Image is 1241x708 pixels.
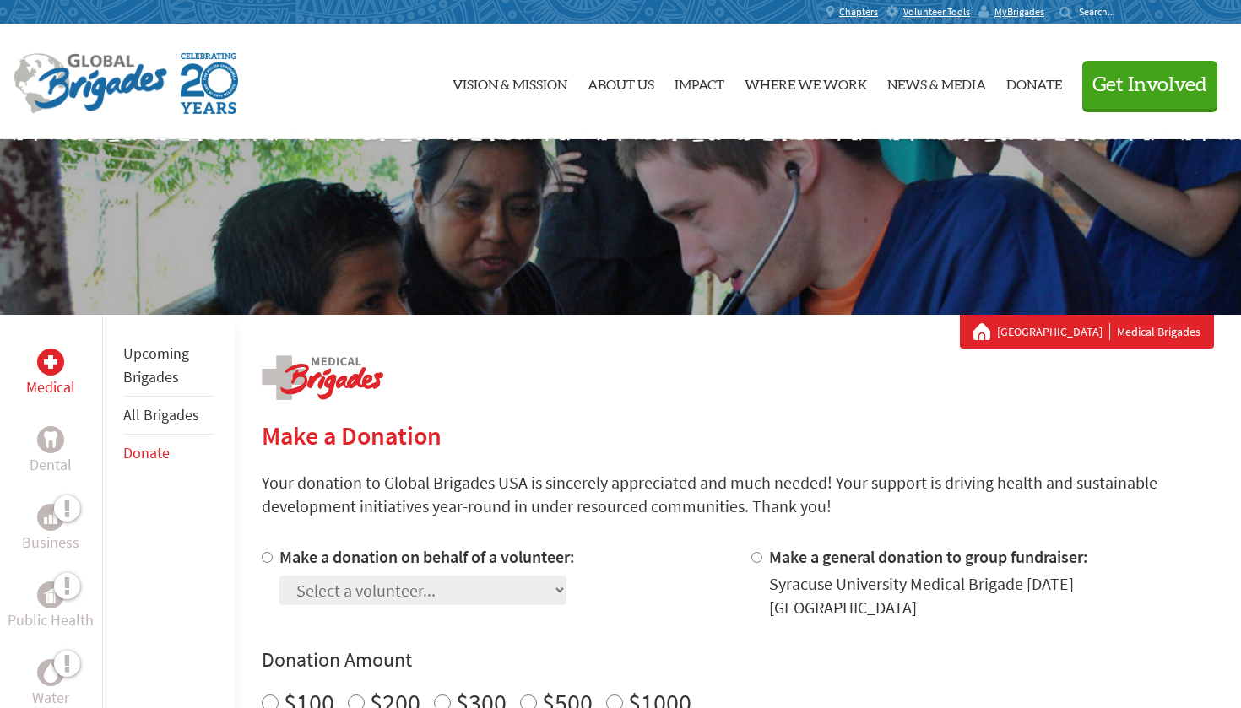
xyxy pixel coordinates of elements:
a: Donate [1006,38,1062,126]
a: About Us [588,38,654,126]
li: Donate [123,435,214,472]
a: News & Media [887,38,986,126]
p: Public Health [8,608,94,632]
p: Business [22,531,79,554]
a: Where We Work [745,38,867,126]
div: Business [37,504,64,531]
a: BusinessBusiness [22,504,79,554]
img: Business [44,511,57,524]
a: Impact [675,38,724,126]
a: Upcoming Brigades [123,343,189,386]
img: Global Brigades Celebrating 20 Years [181,53,238,114]
a: Public HealthPublic Health [8,581,94,632]
input: Search... [1079,5,1127,18]
span: MyBrigades [994,5,1044,19]
button: Get Involved [1082,61,1217,109]
a: All Brigades [123,405,199,424]
div: Medical Brigades [973,323,1200,340]
img: Water [44,662,57,682]
img: Public Health [44,586,57,603]
p: Medical [26,376,75,399]
a: DentalDental [30,426,72,477]
h2: Make a Donation [262,420,1214,451]
span: Get Involved [1092,75,1207,95]
span: Chapters [839,5,878,19]
a: MedicalMedical [26,349,75,399]
a: Donate [123,443,170,462]
div: Syracuse University Medical Brigade [DATE] [GEOGRAPHIC_DATA] [769,572,1214,619]
div: Medical [37,349,64,376]
p: Dental [30,453,72,477]
h4: Donation Amount [262,646,1214,673]
label: Make a donation on behalf of a volunteer: [279,546,575,567]
img: Medical [44,355,57,369]
a: [GEOGRAPHIC_DATA] [997,323,1110,340]
img: logo-medical.png [262,355,383,400]
a: Vision & Mission [453,38,567,126]
p: Your donation to Global Brigades USA is sincerely appreciated and much needed! Your support is dr... [262,471,1214,518]
div: Dental [37,426,64,453]
li: Upcoming Brigades [123,335,214,397]
span: Volunteer Tools [903,5,970,19]
img: Global Brigades Logo [14,53,167,114]
div: Water [37,659,64,686]
label: Make a general donation to group fundraiser: [769,546,1088,567]
div: Public Health [37,581,64,608]
li: All Brigades [123,397,214,435]
img: Dental [44,431,57,447]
